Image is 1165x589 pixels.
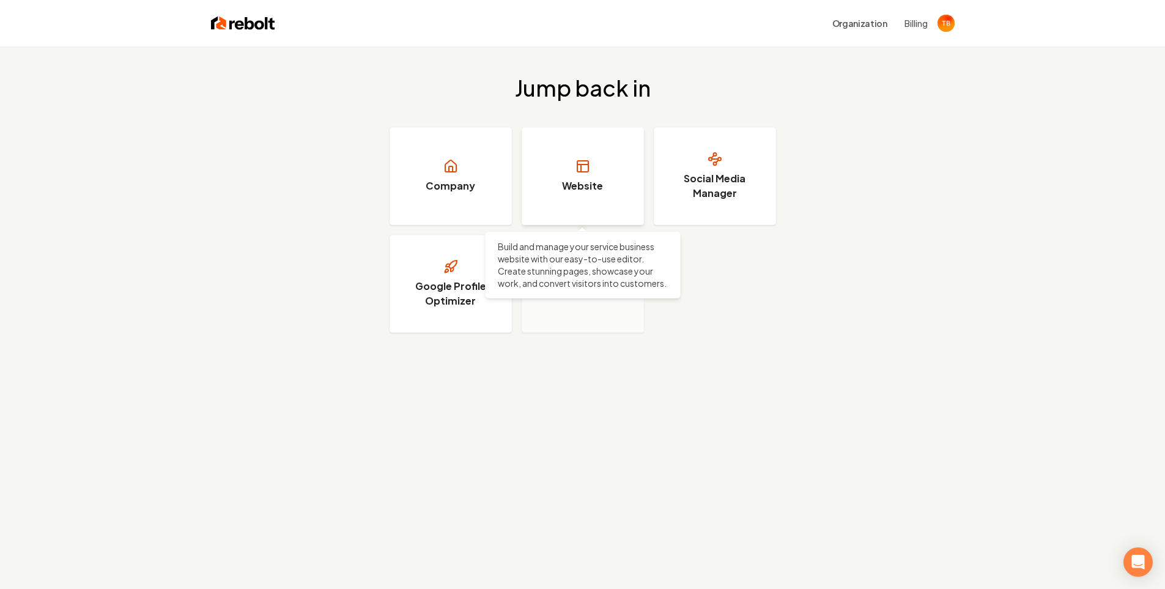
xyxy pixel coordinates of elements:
[498,240,668,289] p: Build and manage your service business website with our easy-to-use editor. Create stunning pages...
[669,171,761,201] h3: Social Media Manager
[426,179,475,193] h3: Company
[515,76,651,100] h2: Jump back in
[211,15,275,32] img: Rebolt Logo
[562,179,603,193] h3: Website
[522,127,644,225] a: Website
[654,127,776,225] a: Social Media Manager
[938,15,955,32] button: Open user button
[825,12,895,34] button: Organization
[938,15,955,32] img: Tom Bates
[390,127,512,225] a: Company
[405,279,497,308] h3: Google Profile Optimizer
[390,235,512,333] a: Google Profile Optimizer
[1123,547,1153,577] div: Open Intercom Messenger
[904,17,928,29] button: Billing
